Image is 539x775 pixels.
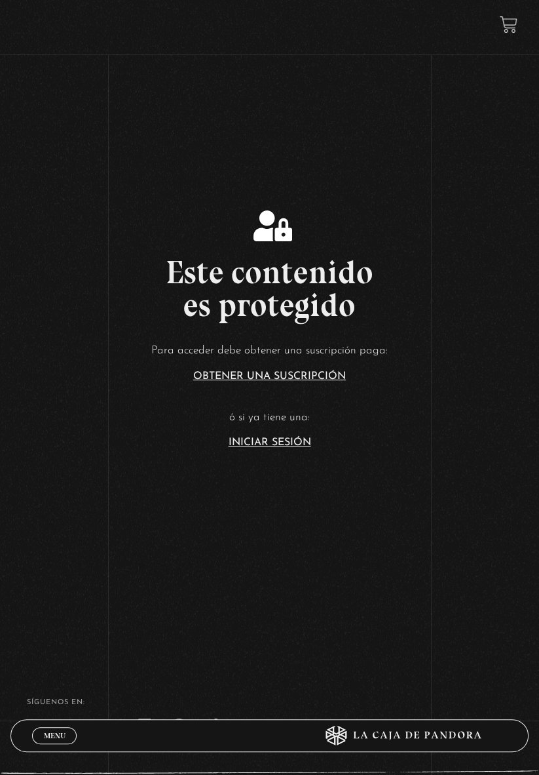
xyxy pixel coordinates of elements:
[27,699,512,706] h4: SÍguenos en:
[44,732,65,740] span: Menu
[500,16,517,33] a: View your shopping cart
[193,371,346,382] a: Obtener una suscripción
[229,437,311,448] a: Iniciar Sesión
[39,742,70,751] span: Cerrar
